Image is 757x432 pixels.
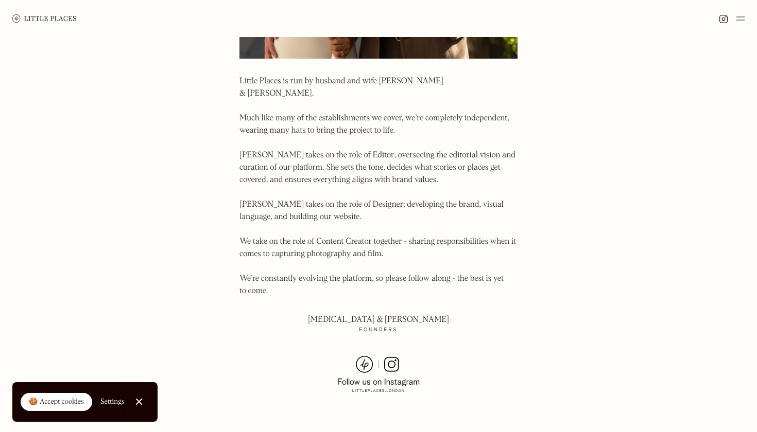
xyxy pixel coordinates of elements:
[139,402,139,402] div: Close Cookie Popup
[239,75,518,297] p: Little Places is run by husband and wife [PERSON_NAME] & [PERSON_NAME]. Much like many of the est...
[359,324,398,336] strong: Founders
[100,390,125,413] a: Settings
[129,391,149,412] a: Close Cookie Popup
[100,398,125,405] div: Settings
[29,397,84,407] div: 🍪 Accept cookies
[239,314,518,339] p: [MEDICAL_DATA] & [PERSON_NAME]
[21,393,92,411] a: 🍪 Accept cookies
